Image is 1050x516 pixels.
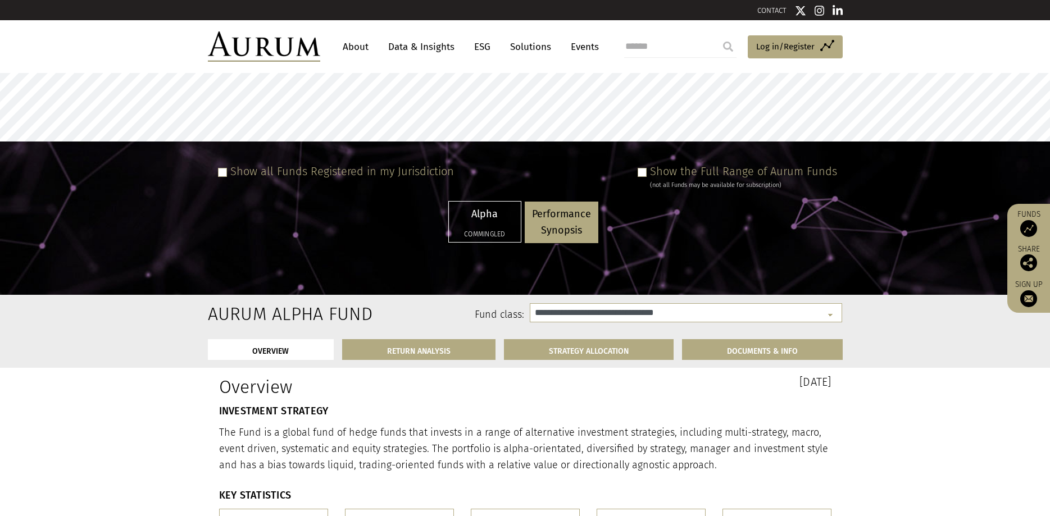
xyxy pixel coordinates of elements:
[342,339,496,360] a: RETURN ANALYSIS
[208,303,299,325] h2: Aurum Alpha Fund
[650,180,837,190] div: (not all Funds may be available for subscription)
[756,40,815,53] span: Log in/Register
[456,231,513,238] h5: Commingled
[682,339,843,360] a: DOCUMENTS & INFO
[532,206,591,239] p: Performance Synopsis
[565,36,599,57] a: Events
[717,35,739,58] input: Submit
[219,489,292,501] strong: KEY STATISTICS
[219,424,831,473] p: The Fund is a global fund of hedge funds that invests in a range of alternative investment strate...
[1020,290,1037,307] img: Sign up to our newsletter
[534,376,831,387] h3: [DATE]
[208,31,320,62] img: Aurum
[833,5,843,16] img: Linkedin icon
[1013,209,1044,237] a: Funds
[219,405,329,417] strong: INVESTMENT STRATEGY
[1020,254,1037,271] img: Share this post
[383,36,460,57] a: Data & Insights
[337,36,374,57] a: About
[219,376,517,398] h1: Overview
[456,206,513,222] p: Alpha
[504,36,557,57] a: Solutions
[1013,280,1044,307] a: Sign up
[469,36,496,57] a: ESG
[504,339,674,360] a: STRATEGY ALLOCATION
[795,5,806,16] img: Twitter icon
[650,165,837,178] label: Show the Full Range of Aurum Funds
[748,35,843,59] a: Log in/Register
[1013,245,1044,271] div: Share
[757,6,787,15] a: CONTACT
[230,165,454,178] label: Show all Funds Registered in my Jurisdiction
[316,308,525,322] label: Fund class:
[1020,220,1037,237] img: Access Funds
[815,5,825,16] img: Instagram icon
